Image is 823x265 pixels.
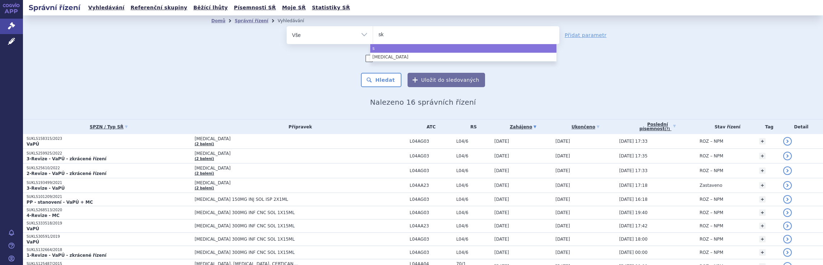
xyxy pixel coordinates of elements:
[565,32,607,39] a: Přidat parametr
[619,139,648,144] span: [DATE] 17:33
[783,195,792,204] a: detail
[27,194,191,199] p: SUKLS101209/2021
[27,180,191,185] p: SUKLS193499/2021
[211,18,225,23] a: Domů
[27,234,191,239] p: SUKLS30591/2019
[619,153,648,158] span: [DATE] 17:35
[494,122,552,132] a: Zahájeno
[191,3,230,13] a: Běžící lhůty
[783,137,792,146] a: detail
[194,197,374,202] span: [MEDICAL_DATA] 150MG INJ SOL ISP 2X1ML
[759,209,766,216] a: +
[494,237,509,242] span: [DATE]
[406,119,453,134] th: ATC
[555,223,570,228] span: [DATE]
[494,250,509,255] span: [DATE]
[27,156,107,161] strong: 3-Revize - VaPÚ - zkrácené řízení
[555,122,616,132] a: Ukončeno
[700,210,723,215] span: ROZ – NPM
[27,166,191,171] p: SUKLS25610/2022
[555,237,570,242] span: [DATE]
[27,142,39,147] strong: VaPÚ
[619,197,648,202] span: [DATE] 16:18
[194,250,374,255] span: [MEDICAL_DATA] 300MG INF CNC SOL 1X15ML
[128,3,189,13] a: Referenční skupiny
[759,153,766,159] a: +
[194,142,214,146] a: (2 balení)
[700,153,723,158] span: ROZ – NPM
[453,119,491,134] th: RS
[456,153,491,158] span: L04/6
[280,3,308,13] a: Moje SŘ
[27,226,39,231] strong: VaPÚ
[619,223,648,228] span: [DATE] 17:42
[23,3,86,13] h2: Správní řízení
[759,223,766,229] a: +
[700,183,722,188] span: Zastaveno
[361,73,401,87] button: Hledat
[27,253,107,258] strong: 1-Revize - VaPÚ - zkrácené řízení
[555,168,570,173] span: [DATE]
[27,186,65,191] strong: 3-Revize - VaPÚ
[456,210,491,215] span: L04/6
[494,153,509,158] span: [DATE]
[783,248,792,257] a: detail
[27,151,191,156] p: SUKLS259925/2022
[456,168,491,173] span: L04/6
[194,136,374,141] span: [MEDICAL_DATA]
[370,98,476,107] span: Nalezeno 16 správních řízení
[194,166,374,171] span: [MEDICAL_DATA]
[664,127,670,131] abbr: (?)
[27,136,191,141] p: SUKLS158315/2023
[759,196,766,203] a: +
[456,139,491,144] span: L04/6
[310,3,352,13] a: Statistiky SŘ
[27,240,39,245] strong: VaPÚ
[194,210,374,215] span: [MEDICAL_DATA] 300MG INF CNC SOL 1X15ML
[555,250,570,255] span: [DATE]
[86,3,127,13] a: Vyhledávání
[759,182,766,189] a: +
[619,168,648,173] span: [DATE] 17:33
[700,237,723,242] span: ROZ – NPM
[194,180,374,185] span: [MEDICAL_DATA]
[410,168,453,173] span: L04AG03
[619,119,696,134] a: Poslednípísemnost(?)
[700,197,723,202] span: ROZ – NPM
[494,183,509,188] span: [DATE]
[456,250,491,255] span: L04/6
[194,223,374,228] span: [MEDICAL_DATA] 300MG INF CNC SOL 1X15ML
[410,250,453,255] span: L04AG03
[783,181,792,190] a: detail
[366,55,480,62] label: Zahrnout [DEMOGRAPHIC_DATA] přípravky
[235,18,268,23] a: Správní řízení
[494,168,509,173] span: [DATE]
[194,157,214,161] a: (2 balení)
[759,236,766,242] a: +
[194,151,374,156] span: [MEDICAL_DATA]
[27,208,191,213] p: SUKLS268513/2020
[494,139,509,144] span: [DATE]
[278,15,314,26] li: Vyhledávání
[555,183,570,188] span: [DATE]
[494,210,509,215] span: [DATE]
[27,247,191,252] p: SUKLS132664/2018
[27,213,60,218] strong: 4-Revize - MC
[783,208,792,217] a: detail
[494,223,509,228] span: [DATE]
[783,235,792,243] a: detail
[759,138,766,145] a: +
[27,200,93,205] strong: PP - stanovení - VaPÚ + MC
[456,237,491,242] span: L04/6
[27,221,191,226] p: SUKLS333518/2019
[410,237,453,242] span: L04AG03
[456,197,491,202] span: L04/6
[619,250,648,255] span: [DATE] 00:00
[759,249,766,256] a: +
[194,171,214,175] a: (2 balení)
[191,119,406,134] th: Přípravek
[194,237,374,242] span: [MEDICAL_DATA] 300MG INF CNC SOL 1X15ML
[555,139,570,144] span: [DATE]
[410,153,453,158] span: L04AG03
[410,183,453,188] span: L04AA23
